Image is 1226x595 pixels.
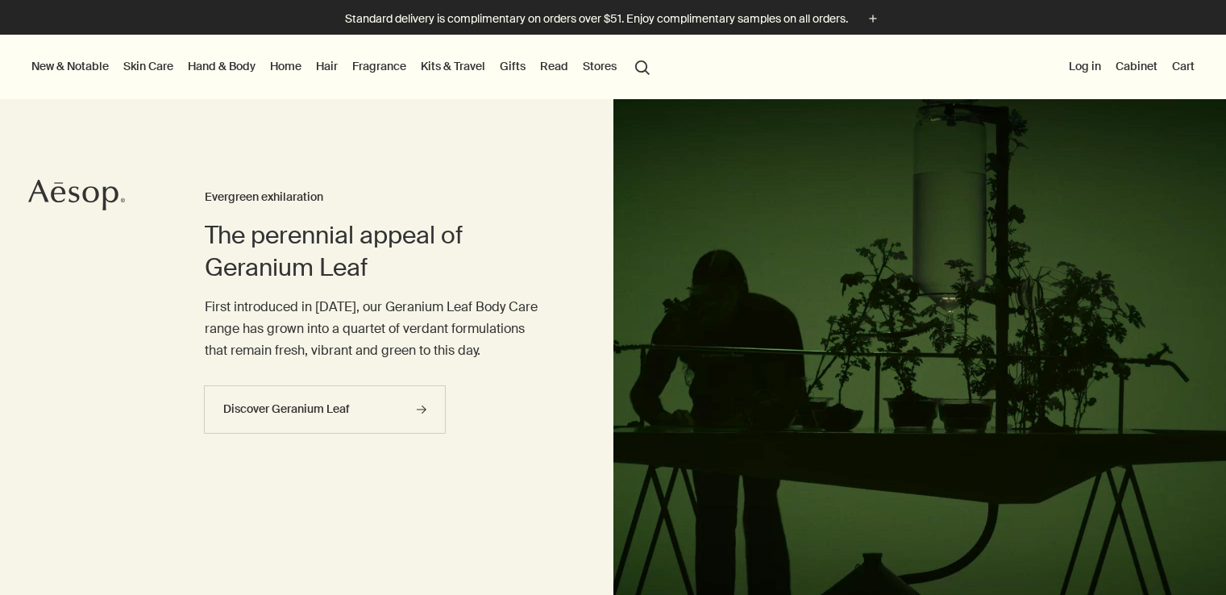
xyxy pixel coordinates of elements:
h2: The perennial appeal of Geranium Leaf [205,219,549,284]
a: Hair [313,56,341,77]
a: Home [267,56,305,77]
svg: Aesop [28,179,125,211]
button: Open search [628,51,657,81]
button: New & Notable [28,56,112,77]
p: First introduced in [DATE], our Geranium Leaf Body Care range has grown into a quartet of verdant... [205,296,549,362]
a: Aesop [28,179,125,215]
nav: supplementary [1066,35,1198,99]
button: Cart [1169,56,1198,77]
a: Fragrance [349,56,409,77]
p: Standard delivery is complimentary on orders over $51. Enjoy complimentary samples on all orders. [345,10,848,27]
h3: Evergreen exhilaration [205,188,549,207]
button: Standard delivery is complimentary on orders over $51. Enjoy complimentary samples on all orders. [345,10,882,28]
button: Stores [580,56,620,77]
button: Log in [1066,56,1104,77]
a: Gifts [497,56,529,77]
a: Kits & Travel [418,56,488,77]
a: Cabinet [1112,56,1161,77]
a: Skin Care [120,56,177,77]
a: Discover Geranium Leaf [204,385,446,434]
a: Read [537,56,571,77]
a: Hand & Body [185,56,259,77]
nav: primary [28,35,657,99]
